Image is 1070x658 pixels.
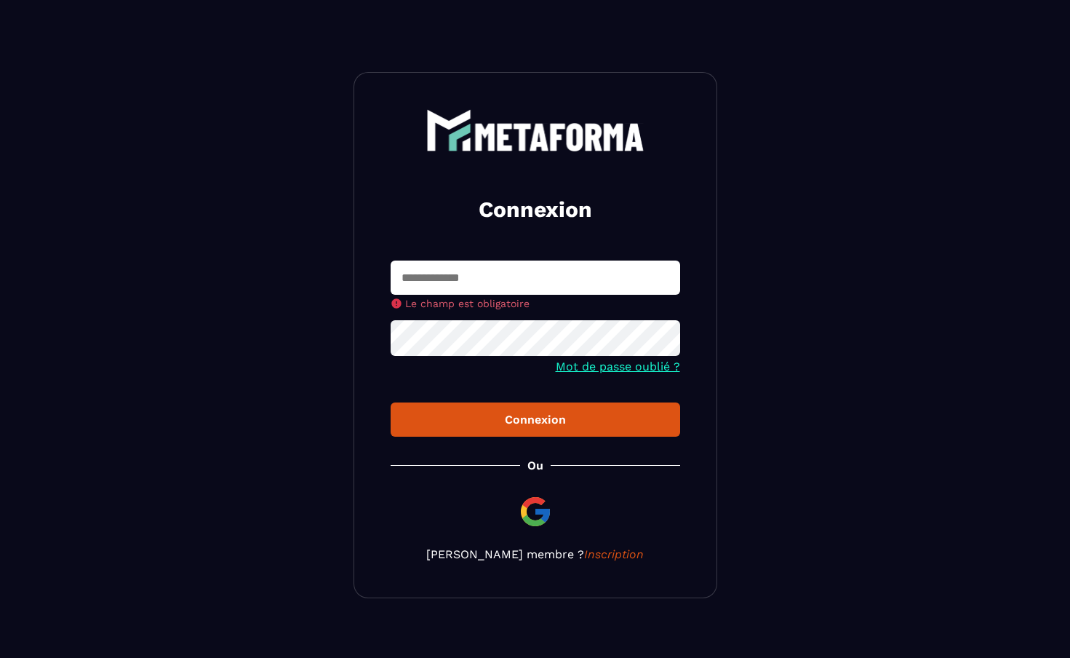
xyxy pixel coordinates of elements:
[408,195,663,224] h2: Connexion
[402,413,668,427] div: Connexion
[391,109,680,151] a: logo
[391,547,680,561] p: [PERSON_NAME] membre ?
[584,547,644,561] a: Inscription
[405,298,530,309] span: Le champ est obligatoire
[518,494,553,529] img: google
[527,459,543,472] p: Ou
[391,403,680,437] button: Connexion
[426,109,644,151] img: logo
[556,360,680,373] a: Mot de passe oublié ?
